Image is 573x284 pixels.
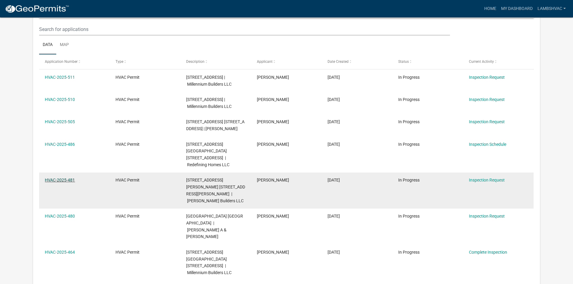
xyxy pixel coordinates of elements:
[257,75,289,80] span: Sara Lamb
[328,60,349,64] span: Date Created
[116,60,123,64] span: Type
[499,3,535,14] a: My Dashboard
[469,214,505,218] a: Inspection Request
[469,97,505,102] a: Inspection Request
[45,75,75,80] a: HVAC-2025-511
[469,60,494,64] span: Current Activity
[482,3,499,14] a: Home
[180,54,251,69] datatable-header-cell: Description
[257,119,289,124] span: Sara Lamb
[186,178,245,203] span: 2762 ABBY WOODS DRIVE 2762 Abby Woods Drive | Witten Builders LLC
[398,250,420,255] span: In Progress
[469,250,507,255] a: Complete Inspection
[398,75,420,80] span: In Progress
[45,178,75,182] a: HVAC-2025-481
[116,214,140,218] span: HVAC Permit
[257,142,289,147] span: Sara Lamb
[39,23,450,35] input: Search for applications
[45,214,75,218] a: HVAC-2025-480
[186,119,245,131] span: 1 CEDARGROVE LANE 1 CEDARGROVE LANE, LOT 1 | Clark Ronald
[257,60,273,64] span: Applicant
[186,75,232,87] span: 2095 ASTER DRIVE 2095 ASTER DRIVE, LOT 306 | Millennium Builders LLC
[257,214,289,218] span: Sara Lamb
[56,35,72,55] a: Map
[535,3,568,14] a: Lambshvac
[186,97,232,109] span: 2093 ASTER DRIVE 2093 Aster Lot 305 | Millennium Builders LLC
[398,142,420,147] span: In Progress
[116,75,140,80] span: HVAC Permit
[463,54,534,69] datatable-header-cell: Current Activity
[45,119,75,124] a: HVAC-2025-505
[39,35,56,55] a: Data
[186,60,205,64] span: Description
[186,214,243,239] span: 1608 TALL OAKS DRIVE 1608 Tall Oaks Drive | Estopinal Thresa A & Ashley
[39,54,110,69] datatable-header-cell: Application Number
[116,250,140,255] span: HVAC Permit
[392,54,463,69] datatable-header-cell: Status
[328,178,340,182] span: 08/04/2025
[45,142,75,147] a: HVAC-2025-486
[45,97,75,102] a: HVAC-2025-510
[328,75,340,80] span: 08/15/2025
[251,54,322,69] datatable-header-cell: Applicant
[398,119,420,124] span: In Progress
[398,178,420,182] span: In Progress
[398,60,409,64] span: Status
[398,97,420,102] span: In Progress
[328,97,340,102] span: 08/15/2025
[469,178,505,182] a: Inspection Request
[257,97,289,102] span: Sara Lamb
[257,250,289,255] span: Sara Lamb
[328,142,340,147] span: 08/06/2025
[257,178,289,182] span: Sara Lamb
[110,54,180,69] datatable-header-cell: Type
[469,119,505,124] a: Inspection Request
[45,60,78,64] span: Application Number
[328,250,340,255] span: 07/29/2025
[322,54,393,69] datatable-header-cell: Date Created
[469,142,506,147] a: Inspection Schedule
[45,250,75,255] a: HVAC-2025-464
[186,142,230,167] span: 924 CHESTNUT STREET, EAST 924 E Chestnut Street | Redefining Homes LLC
[398,214,420,218] span: In Progress
[186,250,232,275] span: 2086 ASTER DRIVE 2086 Aster Drive | Millennium Builders LLC
[116,119,140,124] span: HVAC Permit
[116,142,140,147] span: HVAC Permit
[469,75,505,80] a: Inspection Request
[328,119,340,124] span: 08/12/2025
[116,97,140,102] span: HVAC Permit
[116,178,140,182] span: HVAC Permit
[328,214,340,218] span: 08/04/2025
